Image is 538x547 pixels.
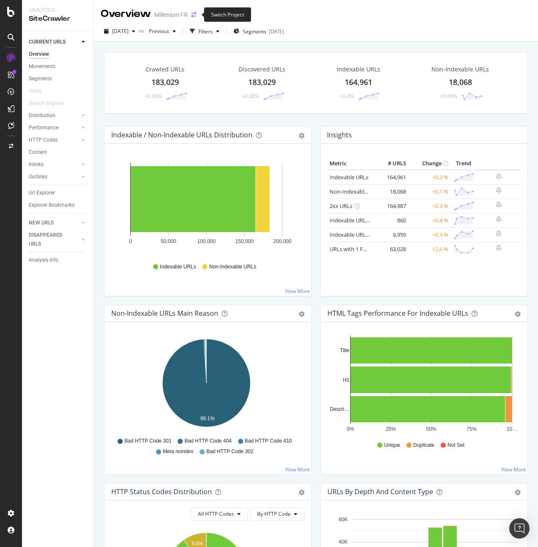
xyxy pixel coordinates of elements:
th: # URLS [374,157,408,170]
text: Descri… [330,406,349,412]
a: Overview [29,50,88,59]
a: Url Explorer [29,189,88,197]
td: 18,068 [374,184,408,199]
div: gear [299,311,305,317]
div: HTTP Status Codes Distribution [111,487,212,496]
span: Previous [145,27,169,35]
svg: A chart. [111,157,302,255]
div: CURRENT URLS [29,38,66,46]
div: Non-Indexable URLs [431,65,489,74]
a: Indexable URLs with Bad H1 [329,216,400,224]
div: Non-Indexable URLs Main Reason [111,309,218,317]
span: Unique [384,442,400,449]
a: Analysis Info [29,256,88,265]
div: Filters [198,28,213,35]
text: 10… [507,426,517,432]
text: H1 [343,377,350,383]
button: By HTTP Code [250,507,305,521]
div: Performance [29,123,58,132]
div: Overview [101,7,151,21]
div: Search Engines [29,99,64,108]
div: Indexable / Non-Indexable URLs Distribution [111,131,253,139]
div: Outlinks [29,172,47,181]
span: Duplicate [413,442,434,449]
a: Distribution [29,111,79,120]
th: Metric [327,157,374,170]
div: gear [515,490,521,495]
span: Not Set [447,442,464,449]
div: URLs by Depth and Content Type [327,487,433,496]
td: +0.1 % [408,184,450,199]
a: Visits [29,87,50,96]
svg: A chart. [327,336,518,434]
a: URLs with 1 Follow Inlink [329,245,392,253]
text: 50% [426,426,436,432]
td: 164,987 [374,199,408,213]
text: 75% [467,426,477,432]
div: gear [299,133,305,139]
div: NEW URLS [29,219,54,227]
div: HTML Tags Performance for Indexable URLs [327,309,468,317]
a: View More [501,466,526,473]
div: bell-plus [496,244,502,251]
span: Bad HTTP Code 404 [184,438,231,445]
text: 0% [347,426,354,432]
div: +0.28% [145,93,162,100]
div: 164,961 [345,77,372,88]
td: +0.4 % [408,213,450,227]
td: +0.3 % [408,227,450,242]
span: All HTTP Codes [198,510,234,517]
div: bell-plus [496,201,502,208]
div: gear [515,311,521,317]
a: Performance [29,123,79,132]
a: NEW URLS [29,219,79,227]
div: Content [29,148,47,157]
button: [DATE] [101,25,139,38]
div: DISAPPEARED URLS [29,231,71,249]
td: +0.3 % [408,170,450,185]
text: 100,000 [197,238,216,244]
div: gear [299,490,305,495]
div: Switch Project [204,7,251,22]
div: 183,029 [248,77,276,88]
span: vs [139,27,145,34]
span: Bad HTTP Code 410 [245,438,292,445]
span: Indexable URLs [160,263,196,271]
button: Filters [187,25,223,38]
div: Inlinks [29,160,44,169]
text: 9.8% [192,541,203,547]
div: Crawled URLs [145,65,184,74]
h4: Insights [327,129,352,141]
div: Open Intercom Messenger [509,518,530,539]
text: Title [340,347,350,353]
text: 150,000 [235,238,254,244]
div: Analytics [29,7,87,14]
a: Search Engines [29,99,72,108]
a: Indexable URLs [329,173,368,181]
button: All HTTP Codes [191,507,248,521]
div: +0.09% [440,93,457,100]
div: arrow-right-arrow-left [191,12,196,18]
td: 860 [374,213,408,227]
text: 40K [339,539,348,545]
text: 0 [129,238,132,244]
span: Meta noindex [163,448,193,455]
td: 63,028 [374,242,408,256]
div: +0.3% [340,93,354,100]
text: 99.1% [200,416,214,421]
button: Previous [145,25,179,38]
a: Segments [29,74,88,83]
div: Visits [29,87,41,96]
a: Outlinks [29,172,79,181]
span: Bad HTTP Code 302 [206,448,253,455]
div: HTTP Codes [29,136,58,145]
span: Segments [243,28,266,35]
div: A chart. [111,336,302,434]
a: Movements [29,62,88,71]
a: Indexable URLs with Bad Description [329,231,422,238]
td: +0.3 % [408,199,450,213]
div: [DATE] [269,28,284,35]
span: 2025 Oct. 3rd [112,27,129,35]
